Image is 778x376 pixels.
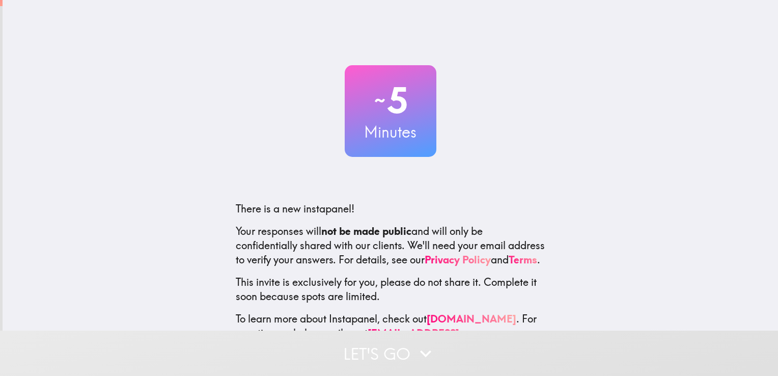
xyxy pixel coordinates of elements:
[236,312,545,355] p: To learn more about Instapanel, check out . For questions or help, email us at .
[236,224,545,267] p: Your responses will and will only be confidentially shared with our clients. We'll need your emai...
[373,85,387,116] span: ~
[425,253,491,266] a: Privacy Policy
[321,225,411,237] b: not be made public
[427,312,516,325] a: [DOMAIN_NAME]
[236,202,354,215] span: There is a new instapanel!
[236,275,545,304] p: This invite is exclusively for you, please do not share it. Complete it soon because spots are li...
[509,253,537,266] a: Terms
[345,121,436,143] h3: Minutes
[345,79,436,121] h2: 5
